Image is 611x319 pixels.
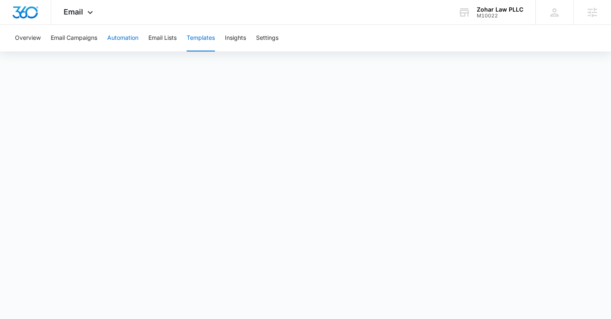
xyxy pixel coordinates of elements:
button: Templates [187,25,215,51]
button: Email Lists [148,25,177,51]
span: Email [64,7,83,16]
button: Insights [225,25,246,51]
button: Settings [256,25,278,51]
button: Overview [15,25,41,51]
div: account name [477,6,523,13]
div: account id [477,13,523,19]
button: Email Campaigns [51,25,97,51]
button: Automation [107,25,138,51]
